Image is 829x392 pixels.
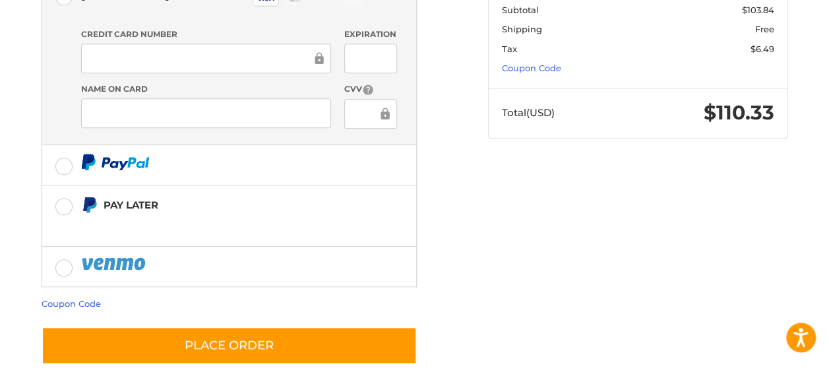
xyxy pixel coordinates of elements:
span: $103.84 [742,5,774,15]
label: CVV [344,83,398,96]
span: Subtotal [502,5,539,15]
span: $6.49 [751,44,774,54]
img: PayPal icon [81,154,150,170]
label: Credit Card Number [81,28,332,40]
iframe: Google Customer Reviews [720,356,829,392]
span: $110.33 [704,100,774,125]
div: Pay Later [104,194,356,216]
label: Name on Card [81,83,332,95]
a: Coupon Code [502,63,561,73]
a: Coupon Code [42,298,101,309]
span: Total (USD) [502,106,555,119]
img: PayPal icon [81,255,148,272]
span: Shipping [502,24,542,34]
img: Pay Later icon [81,197,98,213]
span: Tax [502,44,517,54]
span: Free [755,24,774,34]
label: Expiration [344,28,398,40]
button: Place Order [42,327,417,364]
iframe: PayPal Message 1 [81,219,357,230]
